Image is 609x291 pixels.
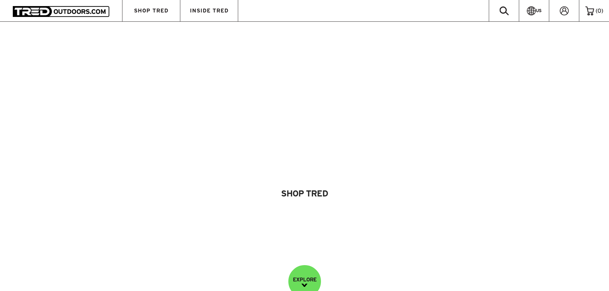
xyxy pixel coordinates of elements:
img: down-image [301,284,308,287]
img: banner-title [129,135,480,156]
span: SHOP TRED [134,8,168,13]
img: TRED Outdoors America [13,6,109,17]
a: Shop Tred [259,181,350,205]
span: ( ) [596,8,603,14]
span: INSIDE TRED [190,8,229,13]
img: cart-icon [585,6,594,15]
span: 0 [597,8,601,14]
